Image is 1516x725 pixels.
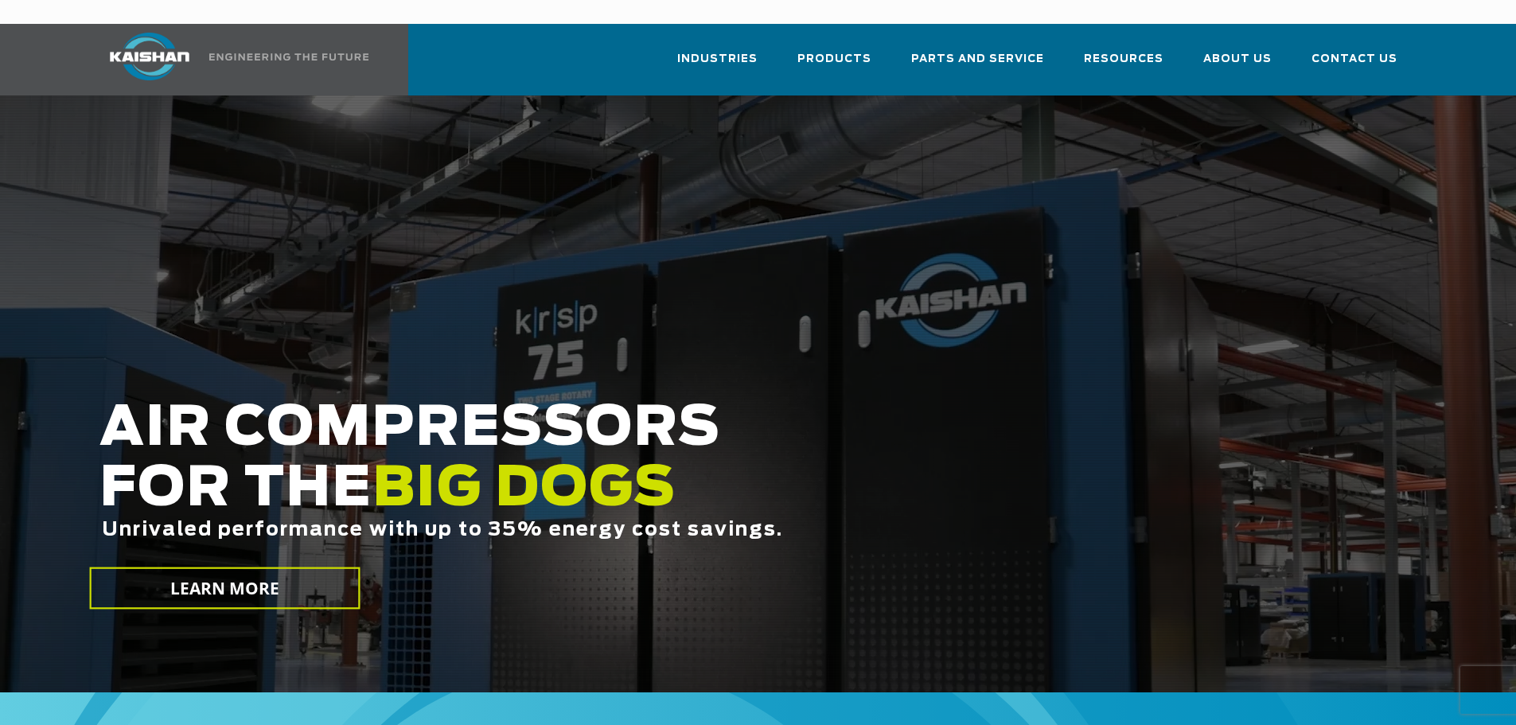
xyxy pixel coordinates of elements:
a: Parts and Service [911,38,1044,92]
h2: AIR COMPRESSORS FOR THE [99,399,1194,591]
span: Industries [677,50,758,68]
a: About Us [1203,38,1272,92]
span: Contact Us [1311,50,1397,68]
span: LEARN MORE [170,577,279,600]
span: Parts and Service [911,50,1044,68]
span: Resources [1084,50,1163,68]
span: Unrivaled performance with up to 35% energy cost savings. [102,520,783,540]
a: Products [797,38,871,92]
a: LEARN MORE [89,567,360,610]
a: Kaishan USA [90,24,372,95]
img: Engineering the future [209,53,368,60]
img: kaishan logo [90,33,209,80]
a: Industries [677,38,758,92]
span: BIG DOGS [372,462,676,516]
a: Resources [1084,38,1163,92]
a: Contact Us [1311,38,1397,92]
span: Products [797,50,871,68]
span: About Us [1203,50,1272,68]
